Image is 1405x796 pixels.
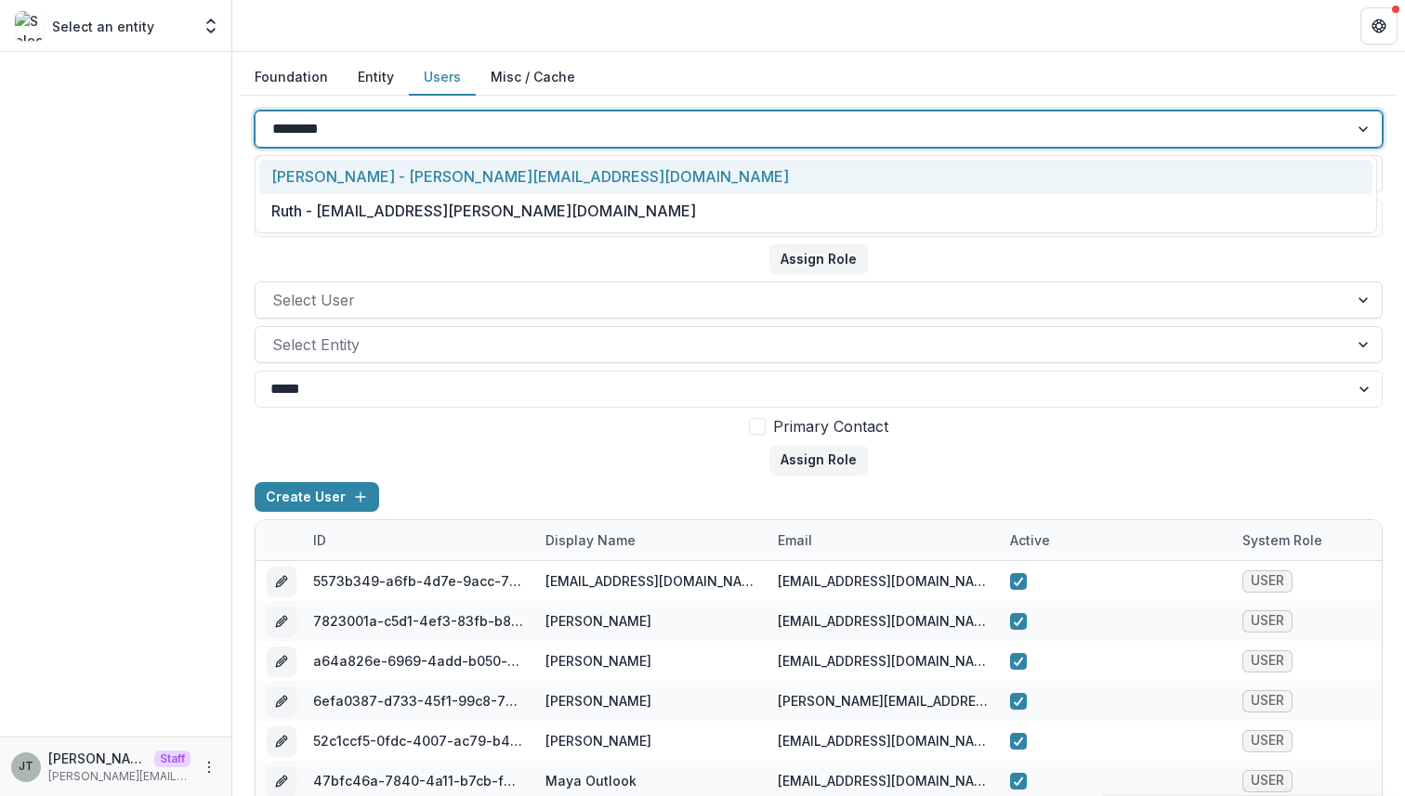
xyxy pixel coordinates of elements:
div: Joyce N Temelio [19,761,33,773]
button: edit [267,646,296,676]
button: More [198,756,220,778]
div: [PERSON_NAME] [545,691,651,711]
div: 5573b349-a6fb-4d7e-9acc-730943fb045b [313,571,523,591]
button: edit [267,607,296,636]
p: Staff [154,750,190,767]
span: USER [1251,693,1284,709]
div: a64a826e-6969-4add-b050-b13618fb0a52 [313,651,523,671]
button: Foundation [240,59,343,96]
div: Active [999,520,1231,560]
button: edit [267,567,296,596]
button: Open entity switcher [198,7,224,45]
button: Misc / Cache [476,59,590,96]
div: [PERSON_NAME] [545,651,651,671]
div: Display Name [534,520,767,560]
div: [EMAIL_ADDRESS][DOMAIN_NAME] [778,651,988,671]
div: [EMAIL_ADDRESS][DOMAIN_NAME] [778,771,988,790]
span: USER [1251,773,1284,789]
div: Ruth - [EMAIL_ADDRESS][PERSON_NAME][DOMAIN_NAME] [259,194,1372,228]
div: [PERSON_NAME] - [PERSON_NAME][EMAIL_ADDRESS][DOMAIN_NAME] [259,160,1372,194]
div: [PERSON_NAME][EMAIL_ADDRESS][DOMAIN_NAME] [778,691,988,711]
button: edit [267,726,296,756]
img: Select an entity [15,11,45,41]
div: email [767,530,823,550]
div: email [767,520,999,560]
div: [EMAIL_ADDRESS][DOMAIN_NAME] [545,571,755,591]
span: USER [1251,733,1284,749]
button: edit [267,686,296,716]
div: Display Name [534,530,647,550]
div: 52c1ccf5-0fdc-4007-ac79-b456eefbd958 [313,731,523,750]
div: [EMAIL_ADDRESS][DOMAIN_NAME] [778,731,988,750]
button: Get Help [1360,7,1398,45]
button: Create User [255,482,379,512]
div: ID [302,520,534,560]
div: Active [999,530,1061,550]
span: USER [1251,653,1284,669]
p: [PERSON_NAME] [48,749,147,768]
p: [PERSON_NAME][EMAIL_ADDRESS][DOMAIN_NAME] [48,768,190,785]
button: Assign Role [769,244,868,274]
span: USER [1251,573,1284,589]
div: System Role [1231,530,1333,550]
div: ID [302,530,337,550]
span: Primary Contact [773,415,888,437]
div: [PERSON_NAME] [545,731,651,750]
div: 6efa0387-d733-45f1-99c8-7565e89e3db0 [313,691,523,711]
button: Users [409,59,476,96]
button: Entity [343,59,409,96]
div: [EMAIL_ADDRESS][DOMAIN_NAME] [778,611,988,631]
div: 47bfc46a-7840-4a11-b7cb-f0e9045e12f1 [313,771,523,790]
div: [EMAIL_ADDRESS][DOMAIN_NAME] [778,571,988,591]
button: Assign Role [769,445,868,475]
span: USER [1251,613,1284,629]
button: edit [267,766,296,796]
div: 7823001a-c5d1-4ef3-83fb-b8bd4f50ab9c [313,611,523,631]
div: Maya Outlook [545,771,637,790]
div: [PERSON_NAME] [545,611,651,631]
p: Select an entity [52,17,154,36]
